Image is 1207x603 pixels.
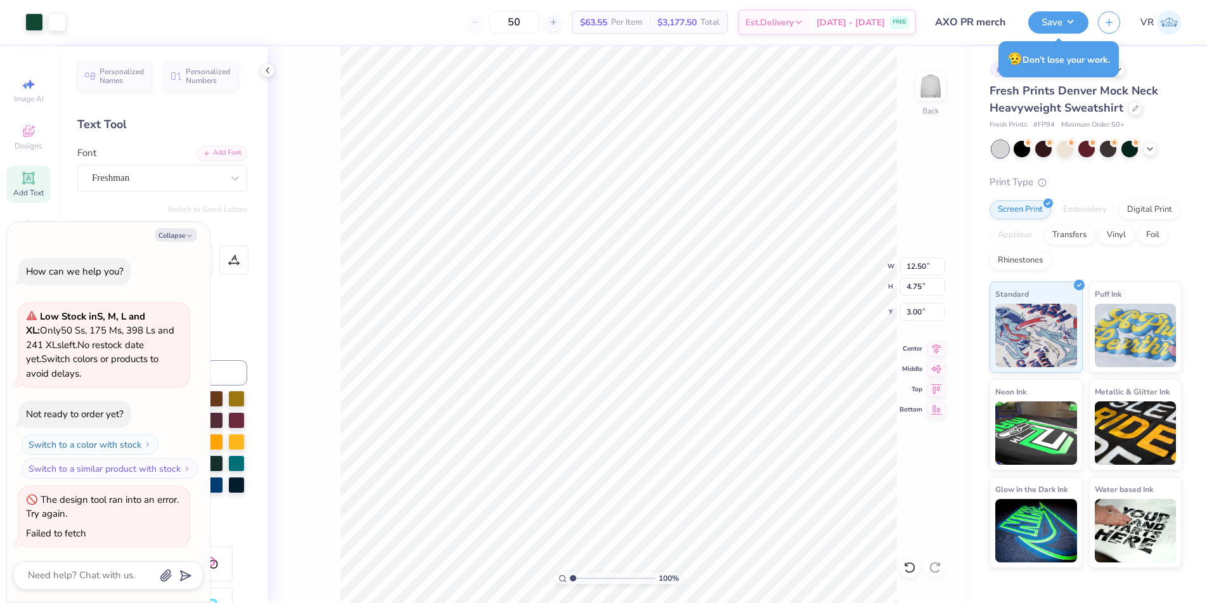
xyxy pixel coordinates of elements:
img: Back [918,74,943,99]
div: Print Type [990,175,1182,190]
div: Not ready to order yet? [26,408,124,420]
span: Standard [995,287,1029,301]
span: Neon Ink [995,385,1026,398]
input: Untitled Design [926,10,1019,35]
span: Water based Ink [1095,483,1153,496]
span: Fresh Prints [990,120,1027,131]
div: Screen Print [990,200,1051,219]
img: Water based Ink [1095,499,1177,562]
button: Switch to a similar product with stock [22,458,198,479]
span: FREE [893,18,906,27]
div: Back [922,105,939,117]
span: Center [900,344,922,353]
button: Save [1028,11,1088,34]
img: Standard [995,304,1077,367]
div: # 511039A [990,62,1040,77]
img: Neon Ink [995,401,1077,465]
img: Switch to a color with stock [144,441,152,448]
div: Transfers [1044,226,1095,245]
span: Image AI [14,94,44,104]
span: Only 50 Ss, 175 Ms, 398 Ls and 241 XLs left. Switch colors or products to avoid delays. [26,310,174,380]
button: Collapse [155,228,197,242]
div: The design tool ran into an error. Try again. [26,493,179,521]
img: Vincent Roxas [1157,10,1182,35]
div: Foil [1138,226,1168,245]
span: Glow in the Dark Ink [995,483,1068,496]
span: [DATE] - [DATE] [816,16,885,29]
span: Add Text [13,188,44,198]
a: VR [1140,10,1182,35]
span: Fresh Prints Denver Mock Neck Heavyweight Sweatshirt [990,83,1158,115]
div: Don’t lose your work. [998,41,1119,77]
span: # FP94 [1033,120,1055,131]
span: Total [700,16,720,29]
div: How can we help you? [26,265,124,278]
span: 😥 [1007,51,1023,67]
span: Bottom [900,405,922,414]
input: – – [489,11,539,34]
span: Designs [15,141,42,151]
span: Puff Ink [1095,287,1121,301]
div: Rhinestones [990,251,1051,270]
div: Vinyl [1099,226,1134,245]
span: $3,177.50 [657,16,697,29]
span: Personalized Numbers [186,67,231,85]
span: Top [900,385,922,394]
button: Switch to Greek Letters [168,204,247,214]
label: Font [77,146,96,160]
img: Puff Ink [1095,304,1177,367]
span: VR [1140,15,1154,30]
span: Per Item [611,16,642,29]
img: Switch to a similar product with stock [183,465,191,472]
span: 100 % [659,573,679,584]
strong: Low Stock in S, M, L and XL : [26,310,145,337]
div: Text Tool [77,116,247,133]
span: Metallic & Glitter Ink [1095,385,1170,398]
span: No restock date yet. [26,339,144,366]
button: Switch to a color with stock [22,434,158,455]
img: Metallic & Glitter Ink [1095,401,1177,465]
span: $63.55 [580,16,607,29]
span: Minimum Order: 50 + [1061,120,1125,131]
span: Personalized Names [100,67,145,85]
div: Failed to fetch [26,527,86,540]
div: Add Font [197,146,247,160]
div: Applique [990,226,1040,245]
div: Digital Print [1119,200,1180,219]
span: Est. Delivery [745,16,794,29]
div: Embroidery [1055,200,1115,219]
span: Middle [900,365,922,373]
img: Glow in the Dark Ink [995,499,1077,562]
